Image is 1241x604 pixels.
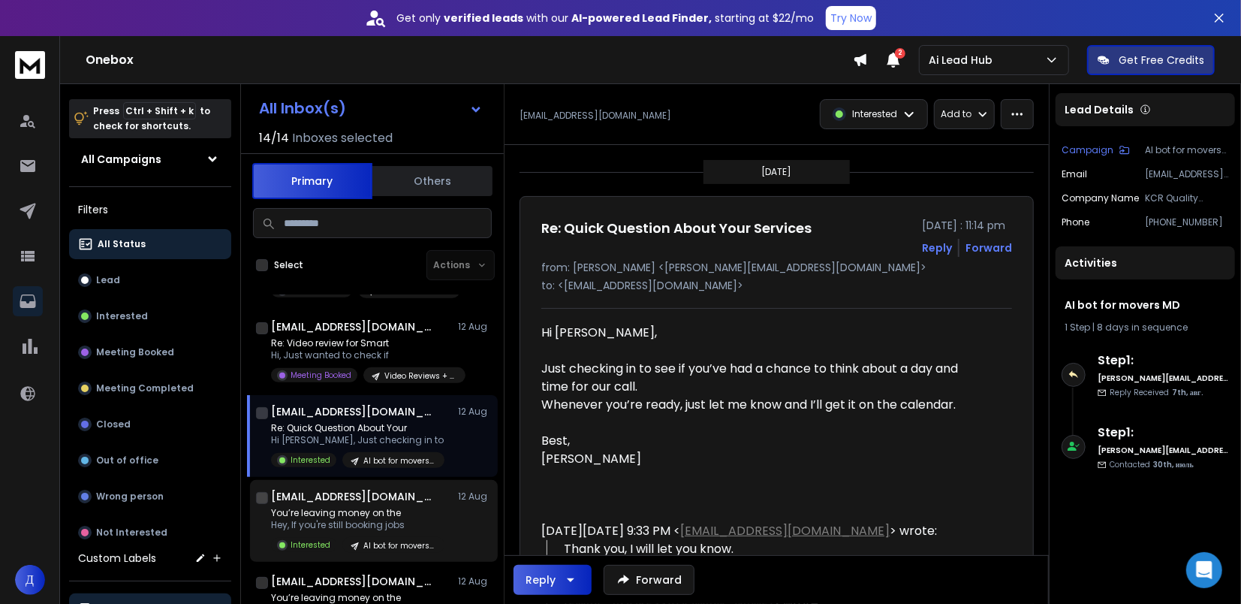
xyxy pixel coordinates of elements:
p: [DATE] : 11:14 pm [922,218,1012,233]
h6: Step 1 : [1098,352,1229,370]
button: Wrong person [69,482,231,512]
h1: AI bot for movers MD [1065,297,1226,313]
h1: Onebox [86,51,853,69]
button: Others [372,165,492,198]
p: Lead Details [1065,102,1134,117]
h6: [PERSON_NAME][EMAIL_ADDRESS][DOMAIN_NAME] [1098,445,1229,456]
p: AI bot for movers MD [1145,144,1229,156]
p: Re: Video review for Smart [271,337,451,349]
p: Contacted [1110,459,1194,470]
a: [EMAIL_ADDRESS][DOMAIN_NAME] [680,522,890,539]
h1: [EMAIL_ADDRESS][DOMAIN_NAME] [271,404,436,419]
p: Hi, Just wanted to check if [271,349,451,361]
div: [DATE][DATE] 9:33 PM < > wrote: [541,522,980,540]
button: Д [15,565,45,595]
strong: AI-powered Lead Finder, [571,11,712,26]
div: Thank you, I will let you know. [564,540,980,558]
h3: Filters [69,199,231,220]
button: Meeting Booked [69,337,231,367]
p: Out of office [96,455,158,467]
button: Campaign [1062,144,1130,156]
p: Add to [941,108,971,120]
p: 12 Aug [458,406,492,418]
button: All Status [69,229,231,259]
button: Meeting Completed [69,373,231,403]
p: Closed [96,418,131,430]
p: [DATE] [762,166,792,178]
p: Interested [291,455,330,466]
p: Hey, If you're still booking jobs [271,519,444,531]
div: Hi [PERSON_NAME], [541,324,980,342]
button: Interested [69,301,231,331]
p: 12 Aug [458,321,492,333]
p: You’re leaving money on the [271,507,444,519]
p: Lead [96,274,120,286]
p: Ai Lead Hub [929,53,999,68]
h1: All Inbox(s) [259,101,346,116]
p: from: [PERSON_NAME] <[PERSON_NAME][EMAIL_ADDRESS][DOMAIN_NAME]> [541,260,1012,275]
h6: Step 1 : [1098,424,1229,442]
div: Forward [965,240,1012,255]
img: logo [15,51,45,79]
span: 2 [895,48,905,59]
div: Reply [526,572,556,587]
h6: [PERSON_NAME][EMAIL_ADDRESS][DOMAIN_NAME] [1098,373,1229,384]
div: Open Intercom Messenger [1186,552,1222,588]
p: AI bot for movers [GEOGRAPHIC_DATA] [363,540,435,551]
p: All Status [98,238,146,250]
button: Get Free Credits [1087,45,1215,75]
p: Interested [291,539,330,551]
button: Forward [604,565,694,595]
span: 1 Step [1065,321,1090,334]
p: Re: Quick Question About Your [271,422,444,434]
h1: Re: Quick Question About Your Services [541,218,812,239]
p: Reply Received [1110,387,1203,398]
p: You’re leaving money on the [271,592,444,604]
span: 14 / 14 [259,129,289,147]
p: [EMAIL_ADDRESS][DOMAIN_NAME] [1145,168,1229,180]
h1: [EMAIL_ADDRESS][DOMAIN_NAME] [271,489,436,504]
div: Best, [PERSON_NAME] [541,414,980,468]
button: Try Now [826,6,876,30]
button: Lead [69,265,231,295]
div: Activities [1056,246,1235,279]
p: Wrong person [96,491,164,503]
p: Phone [1062,216,1089,228]
p: 12 Aug [458,491,492,503]
button: All Campaigns [69,144,231,174]
label: Select [274,259,303,271]
p: Get Free Credits [1119,53,1204,68]
div: Just checking in to see if you’ve had a chance to think about a day and time for our call. Whenev... [541,342,980,414]
p: AI bot for movers MD [363,455,435,467]
p: Video Reviews + HeyGen subflow [384,370,456,382]
button: Reply [514,565,592,595]
p: [PHONE_NUMBER] [1145,216,1229,228]
p: to: <[EMAIL_ADDRESS][DOMAIN_NAME]> [541,278,1012,293]
strong: verified leads [444,11,523,26]
p: Meeting Booked [291,370,351,381]
p: Interested [852,108,897,120]
p: [EMAIL_ADDRESS][DOMAIN_NAME] [520,110,671,122]
span: 7th, авг. [1172,387,1203,398]
h1: [EMAIL_ADDRESS][DOMAIN_NAME] [271,574,436,589]
p: Meeting Booked [96,346,174,358]
h3: Inboxes selected [292,129,393,147]
p: Meeting Completed [96,382,194,394]
span: 8 days in sequence [1097,321,1188,334]
h3: Custom Labels [78,551,156,566]
button: Primary [252,163,372,199]
span: Ctrl + Shift + k [123,102,196,119]
h1: All Campaigns [81,152,161,167]
button: Closed [69,409,231,439]
button: Not Interested [69,518,231,548]
button: Out of office [69,445,231,476]
button: Reply [922,240,952,255]
p: Company Name [1062,192,1139,204]
button: All Inbox(s) [247,93,495,123]
p: Email [1062,168,1087,180]
p: Press to check for shortcuts. [93,104,210,134]
span: 30th, июль [1153,459,1194,470]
